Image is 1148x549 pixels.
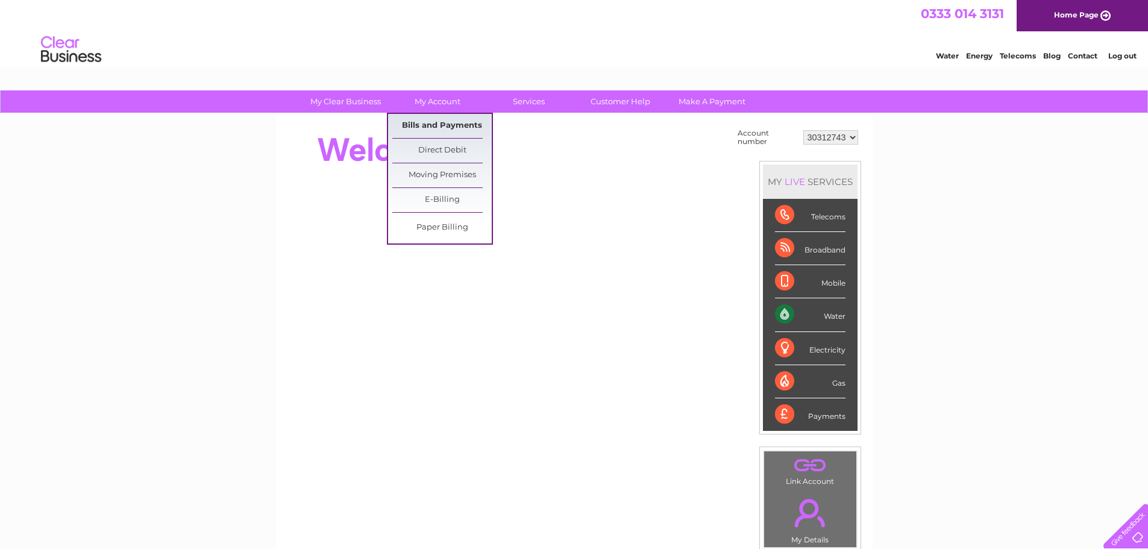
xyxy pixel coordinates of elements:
div: Clear Business is a trading name of Verastar Limited (registered in [GEOGRAPHIC_DATA] No. 3667643... [290,7,859,58]
div: Payments [775,398,845,431]
div: Mobile [775,265,845,298]
div: Broadband [775,232,845,265]
div: Telecoms [775,199,845,232]
td: Account number [735,126,800,149]
a: . [767,492,853,534]
a: My Clear Business [296,90,395,113]
td: Link Account [764,451,857,489]
a: Services [479,90,579,113]
a: Energy [966,51,993,60]
td: My Details [764,489,857,548]
a: Direct Debit [392,139,492,163]
img: logo.png [40,31,102,68]
div: Water [775,298,845,331]
a: Make A Payment [662,90,762,113]
a: Bills and Payments [392,114,492,138]
div: Electricity [775,332,845,365]
a: Customer Help [571,90,670,113]
a: Water [936,51,959,60]
a: E-Billing [392,188,492,212]
a: 0333 014 3131 [921,6,1004,21]
div: LIVE [782,176,808,187]
div: MY SERVICES [763,165,858,199]
a: Contact [1068,51,1097,60]
a: Moving Premises [392,163,492,187]
a: Blog [1043,51,1061,60]
a: Telecoms [1000,51,1036,60]
div: Gas [775,365,845,398]
a: . [767,454,853,475]
a: Log out [1108,51,1137,60]
a: My Account [387,90,487,113]
a: Paper Billing [392,216,492,240]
